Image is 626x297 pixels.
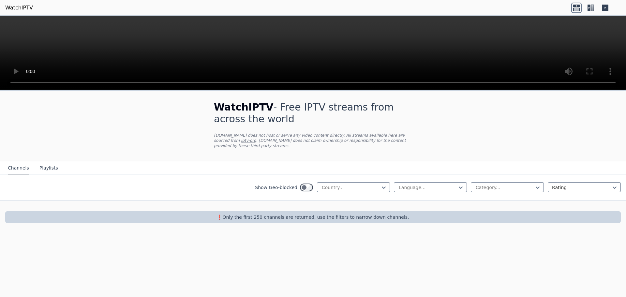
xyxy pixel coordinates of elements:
button: Channels [8,162,29,174]
a: WatchIPTV [5,4,33,12]
label: Show Geo-blocked [255,184,297,191]
a: iptv-org [241,138,256,143]
p: ❗️Only the first 250 channels are returned, use the filters to narrow down channels. [8,214,618,220]
span: WatchIPTV [214,101,274,113]
button: Playlists [39,162,58,174]
h1: - Free IPTV streams from across the world [214,101,412,125]
p: [DOMAIN_NAME] does not host or serve any video content directly. All streams available here are s... [214,133,412,148]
